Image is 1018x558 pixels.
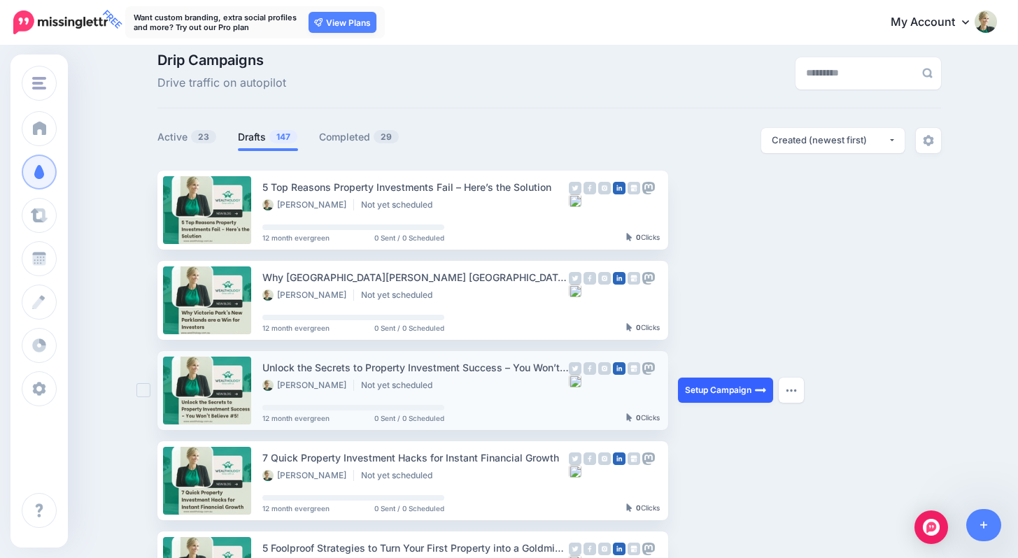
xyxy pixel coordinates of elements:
[598,452,611,465] img: instagram-grey-square.png
[613,543,625,555] img: linkedin-square.png
[598,543,611,555] img: instagram-grey-square.png
[636,413,641,422] b: 0
[628,362,640,375] img: google_business-grey-square.png
[636,503,641,512] b: 0
[642,182,655,194] img: mastodon-grey-square.png
[262,415,330,422] span: 12 month evergreen
[262,179,569,195] div: 5 Top Reasons Property Investments Fail – Here’s the Solution
[569,285,581,297] img: bluesky-grey-square.png
[613,272,625,285] img: linkedin-square.png
[761,128,905,153] button: Created (newest first)
[569,452,581,465] img: twitter-grey-square.png
[626,323,632,331] img: pointer-grey-darker.png
[626,503,632,512] img: pointer-grey-darker.png
[626,234,660,242] div: Clicks
[262,470,354,481] li: [PERSON_NAME]
[262,505,330,512] span: 12 month evergreen
[877,6,997,40] a: My Account
[584,272,596,285] img: facebook-grey-square.png
[584,543,596,555] img: facebook-grey-square.png
[262,450,569,466] div: 7 Quick Property Investment Hacks for Instant Financial Growth
[569,194,581,207] img: bluesky-grey-square.png
[613,362,625,375] img: linkedin-square.png
[32,77,46,90] img: menu.png
[626,324,660,332] div: Clicks
[642,452,655,465] img: mastodon-grey-square.png
[157,53,286,67] span: Drip Campaigns
[238,129,298,145] a: Drafts147
[157,129,217,145] a: Active23
[361,380,439,391] li: Not yet scheduled
[613,452,625,465] img: linkedin-square.png
[569,272,581,285] img: twitter-grey-square.png
[636,323,641,331] b: 0
[772,134,888,147] div: Created (newest first)
[13,10,108,34] img: Missinglettr
[626,413,632,422] img: pointer-grey-darker.png
[262,289,354,301] li: [PERSON_NAME]
[262,324,330,331] span: 12 month evergreen
[922,68,933,78] img: search-grey-6.png
[626,504,660,513] div: Clicks
[262,380,354,391] li: [PERSON_NAME]
[361,470,439,481] li: Not yet scheduled
[678,378,773,403] a: Setup Campaign
[262,269,569,285] div: Why [GEOGRAPHIC_DATA][PERSON_NAME] [GEOGRAPHIC_DATA] are a Win for Investors 🌳📈
[584,362,596,375] img: facebook-grey-square.png
[319,129,400,145] a: Completed29
[636,233,641,241] b: 0
[269,130,297,143] span: 147
[598,182,611,194] img: instagram-grey-square.png
[569,543,581,555] img: twitter-grey-square.png
[13,7,108,38] a: FREE
[598,272,611,285] img: instagram-grey-square.png
[262,234,330,241] span: 12 month evergreen
[584,182,596,194] img: facebook-grey-square.png
[374,324,444,331] span: 0 Sent / 0 Scheduled
[598,362,611,375] img: instagram-grey-square.png
[374,415,444,422] span: 0 Sent / 0 Scheduled
[786,388,797,392] img: dots.png
[191,130,216,143] span: 23
[914,510,948,544] div: Open Intercom Messenger
[134,13,302,32] p: Want custom branding, extra social profiles and more? Try out our Pro plan
[374,130,399,143] span: 29
[262,199,354,210] li: [PERSON_NAME]
[569,465,581,478] img: bluesky-grey-square.png
[923,135,934,146] img: settings-grey.png
[374,505,444,512] span: 0 Sent / 0 Scheduled
[374,234,444,241] span: 0 Sent / 0 Scheduled
[642,272,655,285] img: mastodon-grey-square.png
[642,543,655,555] img: mastodon-grey-square.png
[613,182,625,194] img: linkedin-square.png
[628,272,640,285] img: google_business-grey-square.png
[361,199,439,210] li: Not yet scheduled
[569,362,581,375] img: twitter-grey-square.png
[157,74,286,92] span: Drive traffic on autopilot
[628,543,640,555] img: google_business-grey-square.png
[642,362,655,375] img: mastodon-grey-square.png
[309,12,376,33] a: View Plans
[361,289,439,301] li: Not yet scheduled
[569,182,581,194] img: twitter-grey-square.png
[628,182,640,194] img: google_business-grey-square.png
[755,385,766,396] img: arrow-long-right-white.png
[98,5,127,34] span: FREE
[626,233,632,241] img: pointer-grey-darker.png
[628,452,640,465] img: google_business-grey-square.png
[569,375,581,387] img: bluesky-grey-square.png
[262,359,569,375] div: Unlock the Secrets to Property Investment Success – You Won’t Believe #5!
[626,414,660,422] div: Clicks
[584,452,596,465] img: facebook-grey-square.png
[262,540,569,556] div: 5 Foolproof Strategies to Turn Your First Property into a Goldmine 2025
